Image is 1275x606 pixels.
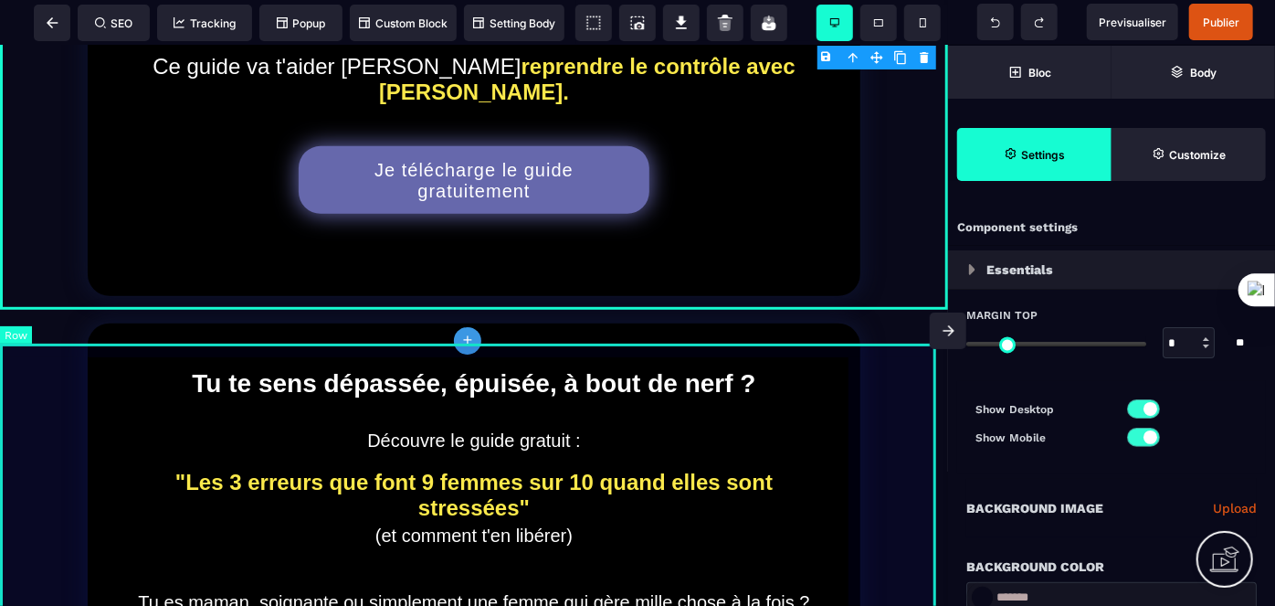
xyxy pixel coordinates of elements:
[966,308,1038,323] span: Margin Top
[575,5,612,41] span: View components
[473,16,555,30] span: Setting Body
[948,210,1275,246] div: Component settings
[277,16,326,30] span: Popup
[359,16,448,30] span: Custom Block
[1087,4,1178,40] span: Preview
[299,101,649,168] button: Je télécharge le guide gratuitement
[133,4,815,64] text: Ce guide va t'aider [PERSON_NAME]
[948,46,1112,99] span: Open Blocks
[1213,497,1257,519] a: Upload
[957,128,1112,181] span: Settings
[133,547,815,602] text: Tu es maman, soignante ou simplement une femme qui gère mille chose à la fois ? Si tu n'as plus u...
[975,400,1112,419] p: Show Desktop
[966,556,1257,578] div: Background Color
[966,497,1103,519] p: Background Image
[174,16,236,30] span: Tracking
[375,480,573,500] span: (et comment t'en libérer)
[1203,16,1239,29] span: Publier
[1028,66,1051,80] strong: Bloc
[1021,148,1065,162] strong: Settings
[192,324,755,352] b: Tu te sens dépassée, épuisée, à bout de nerf ?
[619,5,656,41] span: Screenshot
[133,385,815,420] text: Découvre le guide gratuit :
[133,420,815,480] text: "Les 3 erreurs que font 9 femmes sur 10 quand elles sont stressées"
[986,259,1053,281] p: Essentials
[1190,66,1217,80] strong: Body
[1169,148,1226,162] strong: Customize
[95,16,133,30] span: SEO
[968,264,975,275] img: loading
[1112,128,1266,181] span: Open Style Manager
[975,429,1112,447] p: Show Mobile
[379,8,801,58] b: reprendre le contrôle avec [PERSON_NAME].
[1112,46,1275,99] span: Open Layer Manager
[1099,16,1166,29] span: Previsualiser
